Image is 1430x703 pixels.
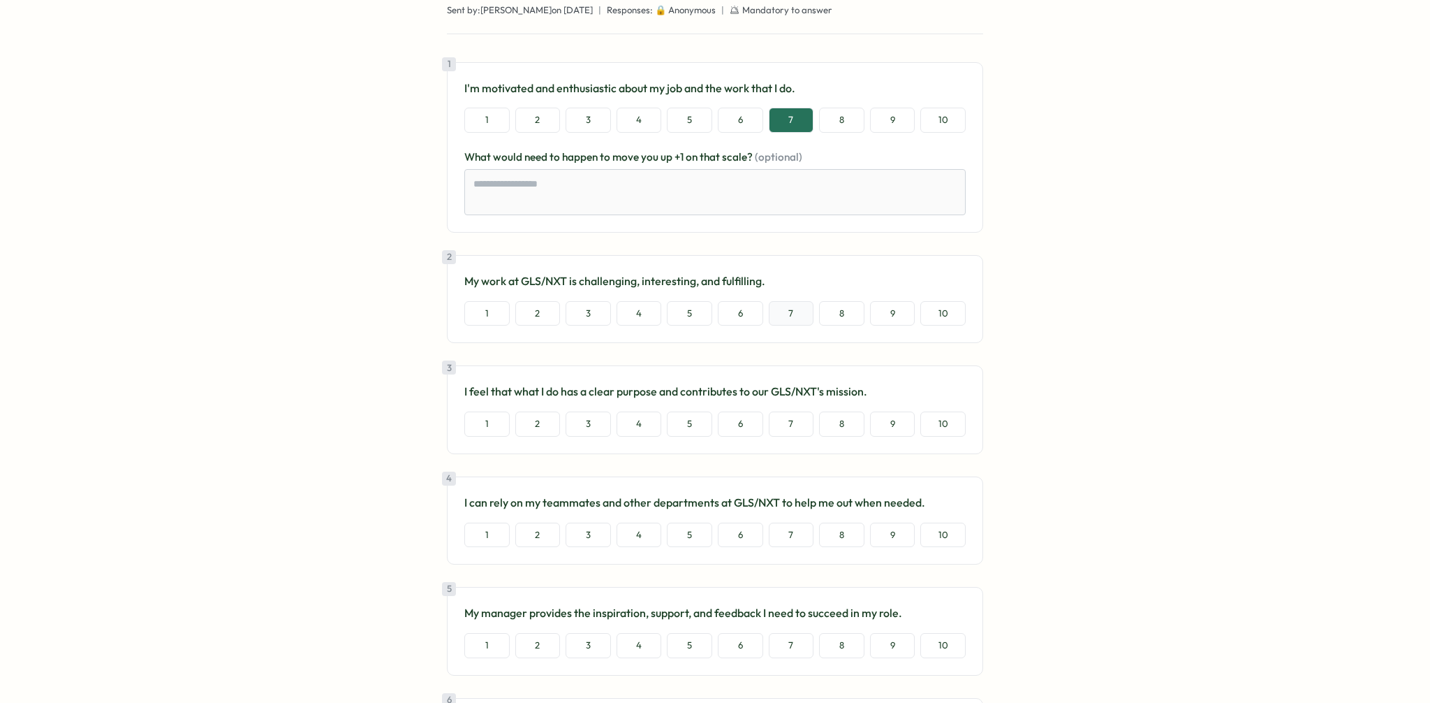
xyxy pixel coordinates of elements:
[464,633,510,658] button: 1
[769,633,814,658] button: 7
[755,150,802,164] span: (optional)
[566,412,611,437] button: 3
[447,4,593,17] span: Sent by: [PERSON_NAME] on [DATE]
[870,301,915,326] button: 9
[464,301,510,326] button: 1
[870,108,915,133] button: 9
[524,150,550,164] span: need
[493,150,524,164] span: would
[442,582,456,596] div: 5
[686,150,700,164] span: on
[667,523,712,548] button: 5
[617,412,662,437] button: 4
[562,150,600,164] span: happen
[718,523,763,548] button: 6
[819,633,864,658] button: 8
[667,412,712,437] button: 5
[464,150,493,164] span: What
[617,633,662,658] button: 4
[769,301,814,326] button: 7
[870,523,915,548] button: 9
[515,412,561,437] button: 2
[607,4,716,17] span: Responses: 🔒 Anonymous
[920,412,966,437] button: 10
[442,57,456,71] div: 1
[920,633,966,658] button: 10
[442,472,456,486] div: 4
[566,523,611,548] button: 3
[566,633,611,658] button: 3
[515,633,561,658] button: 2
[722,150,755,164] span: scale?
[550,150,562,164] span: to
[566,301,611,326] button: 3
[718,108,763,133] button: 6
[464,273,966,290] p: My work at GLS/NXT is challenging, interesting, and fulfilling.
[515,301,561,326] button: 2
[464,80,966,97] p: I'm motivated and enthusiastic about my job and the work that I do.
[920,301,966,326] button: 10
[464,523,510,548] button: 1
[718,301,763,326] button: 6
[464,383,966,400] p: I feel that what I do has a clear purpose and contributes to our GLS/NXT's mission.
[667,108,712,133] button: 5
[819,523,864,548] button: 8
[617,523,662,548] button: 4
[464,604,966,622] p: My manager provides the inspiration, support, and feedback I need to succeed in my role.
[515,108,561,133] button: 2
[617,108,662,133] button: 4
[566,108,611,133] button: 3
[769,108,814,133] button: 7
[661,150,675,164] span: up
[675,150,686,164] span: +1
[600,150,612,164] span: to
[819,412,864,437] button: 8
[742,4,832,17] span: Mandatory to answer
[617,301,662,326] button: 4
[769,412,814,437] button: 7
[612,150,641,164] span: move
[718,633,763,658] button: 6
[442,361,456,375] div: 3
[667,301,712,326] button: 5
[667,633,712,658] button: 5
[641,150,661,164] span: you
[819,301,864,326] button: 8
[464,108,510,133] button: 1
[870,412,915,437] button: 9
[819,108,864,133] button: 8
[870,633,915,658] button: 9
[920,523,966,548] button: 10
[920,108,966,133] button: 10
[515,523,561,548] button: 2
[718,412,763,437] button: 6
[442,250,456,264] div: 2
[464,494,966,512] p: I can rely on my teammates and other departments at GLS/NXT to help me out when needed.
[464,412,510,437] button: 1
[769,523,814,548] button: 7
[700,150,722,164] span: that
[598,4,601,17] span: |
[721,4,724,17] span: |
